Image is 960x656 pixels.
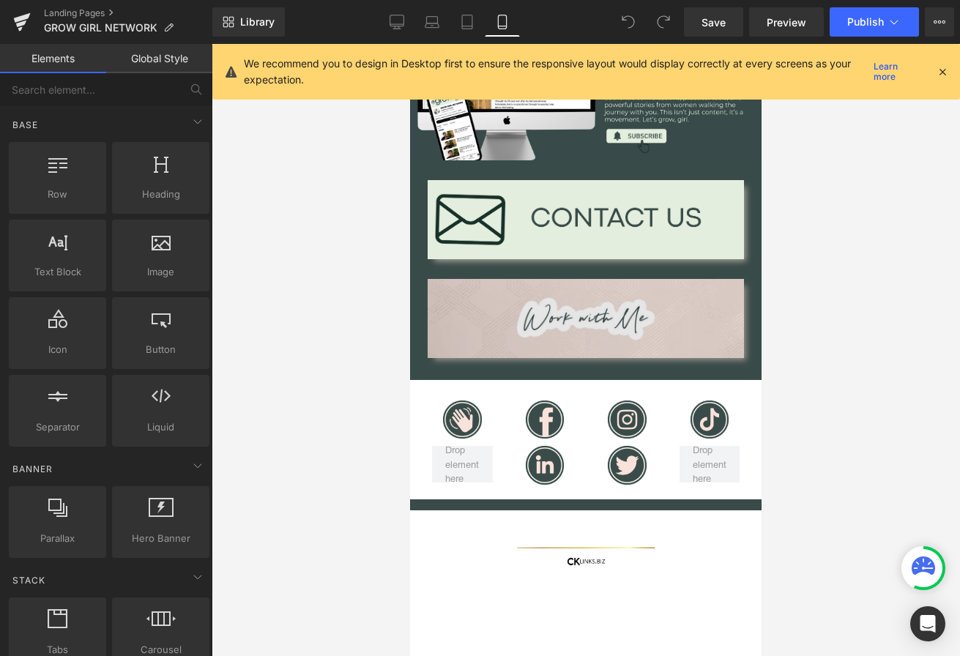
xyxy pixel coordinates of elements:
[830,7,919,37] button: Publish
[13,342,102,357] span: Icon
[44,7,212,19] a: Landing Pages
[116,531,205,546] span: Hero Banner
[13,187,102,202] span: Row
[13,531,102,546] span: Parallax
[116,342,205,357] span: Button
[116,264,205,280] span: Image
[485,7,520,37] a: Mobile
[13,264,102,280] span: Text Block
[767,15,806,30] span: Preview
[379,7,414,37] a: Desktop
[212,7,285,37] a: New Library
[847,16,884,28] span: Publish
[910,606,945,641] div: Open Intercom Messenger
[450,7,485,37] a: Tablet
[11,573,47,587] span: Stack
[44,22,157,34] span: GROW GIRL NETWORK
[414,7,450,37] a: Laptop
[106,44,212,73] a: Global Style
[11,462,54,476] span: Banner
[116,420,205,435] span: Liquid
[749,7,824,37] a: Preview
[240,15,275,29] span: Library
[244,56,868,88] p: We recommend you to design in Desktop first to ensure the responsive layout would display correct...
[614,7,643,37] button: Undo
[116,187,205,202] span: Heading
[702,15,726,30] span: Save
[868,63,925,81] a: Learn more
[649,7,678,37] button: Redo
[11,118,40,132] span: Base
[13,420,102,435] span: Separator
[925,7,954,37] button: More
